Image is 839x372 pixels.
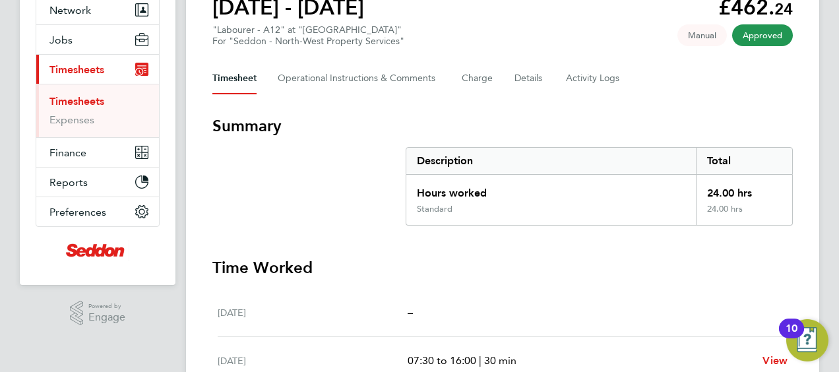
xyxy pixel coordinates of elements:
span: 07:30 to 16:00 [408,354,476,367]
div: Standard [417,204,452,214]
a: Powered byEngage [70,301,126,326]
span: Finance [49,146,86,159]
span: This timesheet has been approved. [732,24,793,46]
div: Description [406,148,696,174]
div: [DATE] [218,305,408,321]
span: Jobs [49,34,73,46]
div: 24.00 hrs [696,175,792,204]
span: This timesheet was manually created. [677,24,727,46]
div: 10 [786,328,797,346]
button: Jobs [36,25,159,54]
button: Reports [36,168,159,197]
button: Finance [36,138,159,167]
div: 24.00 hrs [696,204,792,225]
div: Hours worked [406,175,696,204]
button: Open Resource Center, 10 new notifications [786,319,828,361]
span: Preferences [49,206,106,218]
button: Charge [462,63,493,94]
img: seddonconstruction-logo-retina.png [66,240,129,261]
button: Activity Logs [566,63,621,94]
span: Powered by [88,301,125,312]
h3: Summary [212,115,793,137]
div: Timesheets [36,84,159,137]
div: Summary [406,147,793,226]
a: Expenses [49,113,94,126]
div: "Labourer - A12" at "[GEOGRAPHIC_DATA]" [212,24,404,47]
span: 30 min [484,354,516,367]
a: View [762,353,788,369]
span: Engage [88,312,125,323]
span: Reports [49,176,88,189]
button: Preferences [36,197,159,226]
button: Timesheet [212,63,257,94]
span: View [762,354,788,367]
a: Go to home page [36,240,160,261]
span: Timesheets [49,63,104,76]
button: Operational Instructions & Comments [278,63,441,94]
span: | [479,354,482,367]
div: Total [696,148,792,174]
button: Details [514,63,545,94]
a: Timesheets [49,95,104,108]
span: – [408,306,413,319]
span: Network [49,4,91,16]
h3: Time Worked [212,257,793,278]
button: Timesheets [36,55,159,84]
div: For "Seddon - North-West Property Services" [212,36,404,47]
